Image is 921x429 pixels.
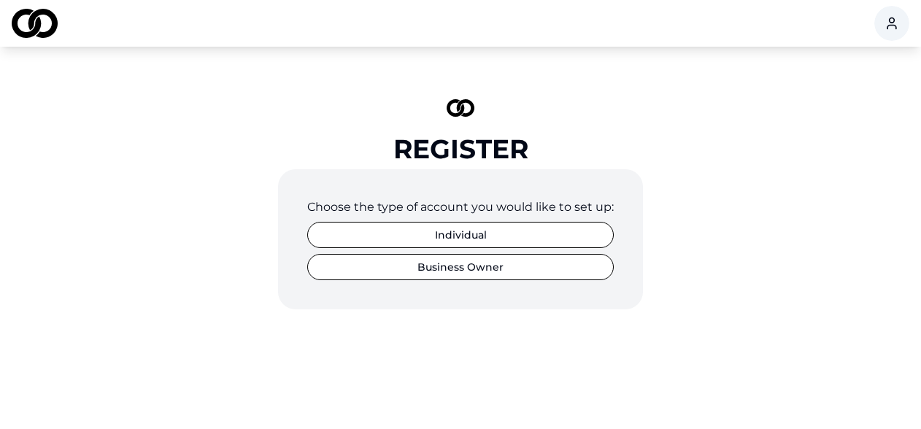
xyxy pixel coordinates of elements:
[307,222,614,248] button: Individual
[447,99,474,117] img: logo
[12,9,58,38] img: logo
[307,198,614,216] div: Choose the type of account you would like to set up:
[307,254,614,280] button: Business Owner
[393,134,528,163] div: Register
